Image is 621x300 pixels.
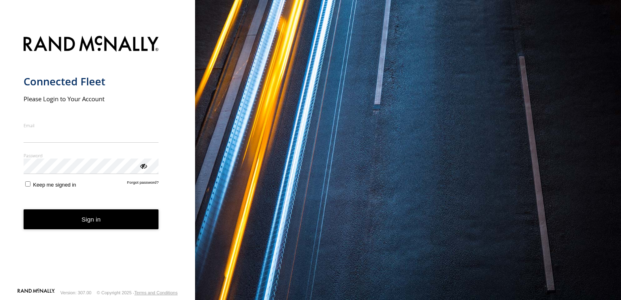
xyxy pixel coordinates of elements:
[97,290,178,295] div: © Copyright 2025 -
[25,181,30,187] input: Keep me signed in
[24,122,159,128] label: Email
[24,152,159,159] label: Password
[24,209,159,229] button: Sign in
[127,180,159,188] a: Forgot password?
[33,182,76,188] span: Keep me signed in
[24,95,159,103] h2: Please Login to Your Account
[24,34,159,55] img: Rand McNally
[135,290,178,295] a: Terms and Conditions
[24,31,172,288] form: main
[61,290,91,295] div: Version: 307.00
[17,289,55,297] a: Visit our Website
[139,161,147,170] div: ViewPassword
[24,75,159,88] h1: Connected Fleet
